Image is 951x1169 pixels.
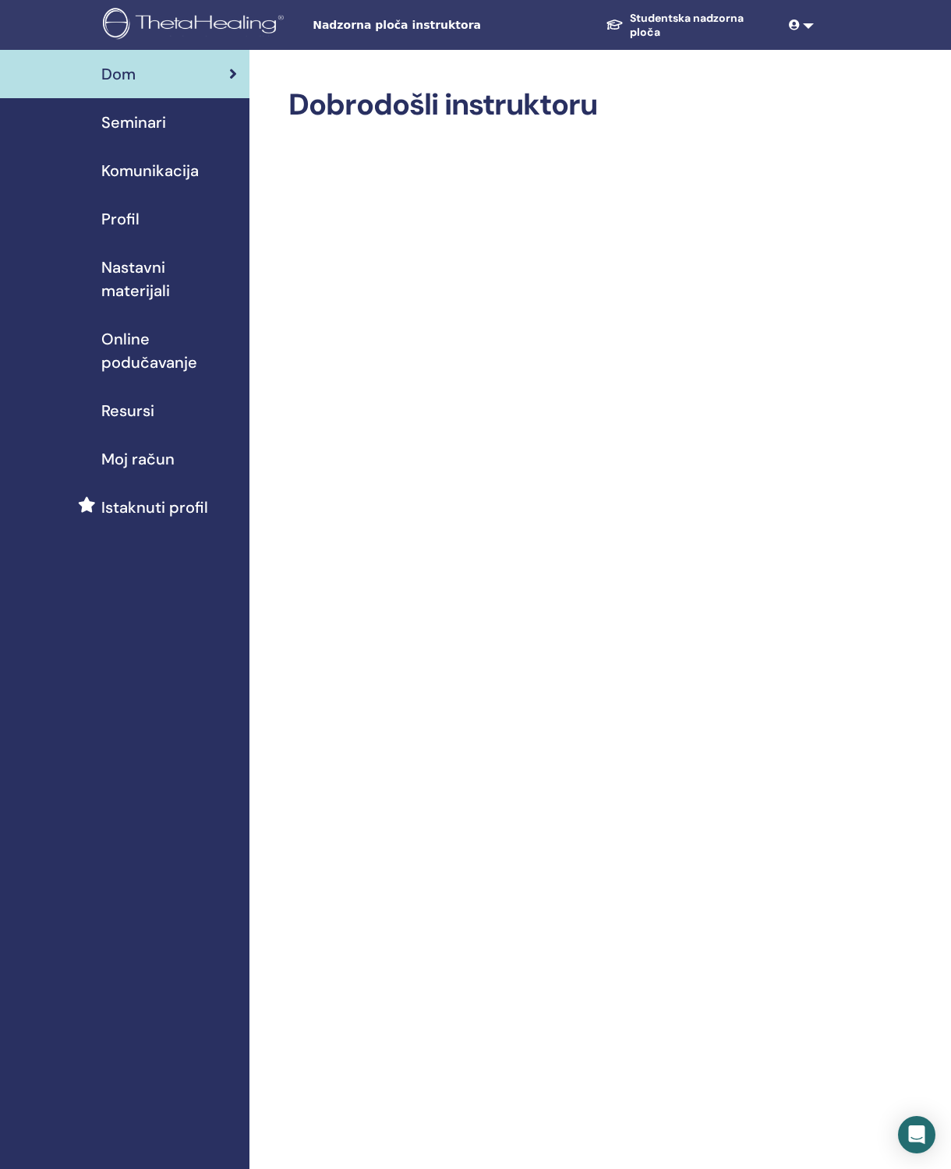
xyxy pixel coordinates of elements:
span: Dom [101,62,136,86]
span: Istaknuti profil [101,496,208,519]
h2: Dobrodošli instruktoru [288,87,822,123]
div: Open Intercom Messenger [898,1116,935,1153]
a: Studentska nadzorna ploča [593,4,782,47]
span: Profil [101,207,140,231]
span: Nadzorna ploča instruktora [313,17,546,34]
img: graduation-cap-white.svg [606,18,624,30]
span: Online podučavanje [101,327,237,374]
img: logo.png [103,8,289,43]
span: Resursi [101,399,154,422]
span: Moj račun [101,447,175,471]
span: Komunikacija [101,159,199,182]
span: Seminari [101,111,166,134]
span: Nastavni materijali [101,256,237,302]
